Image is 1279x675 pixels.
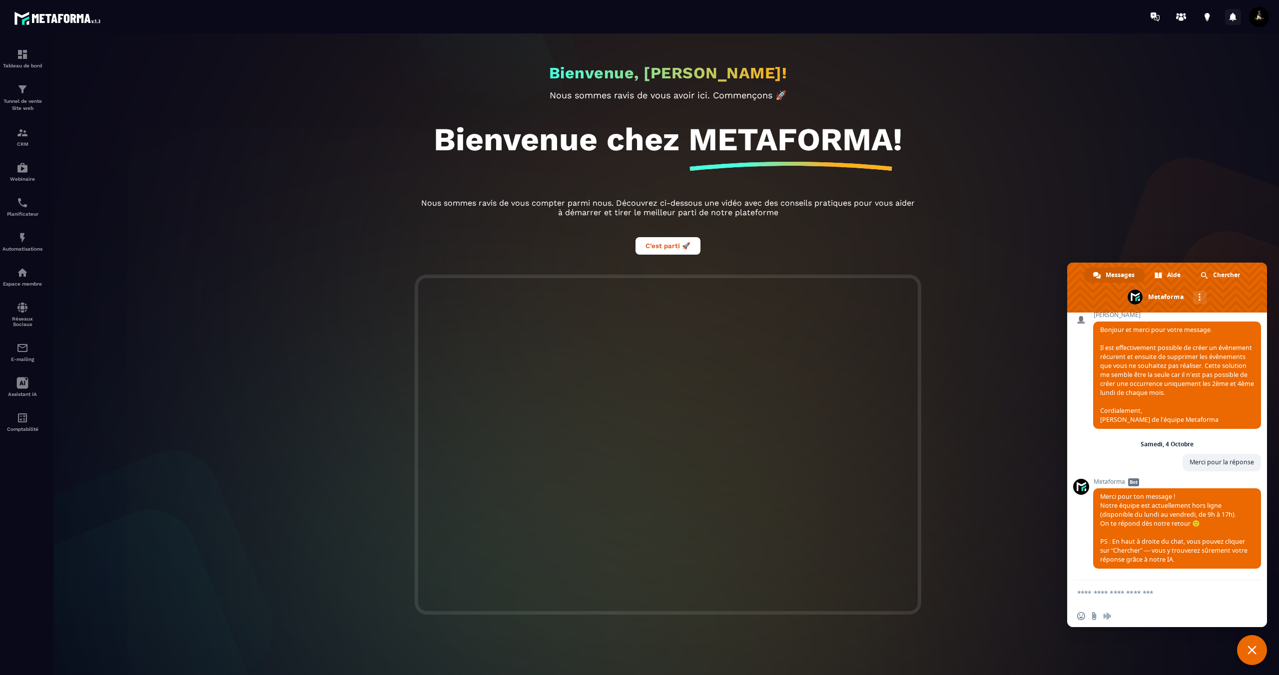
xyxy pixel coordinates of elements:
span: Envoyer un fichier [1090,612,1098,620]
img: automations [16,232,28,244]
span: Insérer un emoji [1077,612,1085,620]
a: formationformationCRM [2,119,42,154]
p: Webinaire [2,176,42,182]
p: Tableau de bord [2,63,42,68]
p: Assistant IA [2,391,42,397]
h1: Bienvenue chez METAFORMA! [434,120,902,158]
a: Assistant IA [2,369,42,404]
h2: Bienvenue, [PERSON_NAME]! [549,63,787,82]
span: Chercher [1213,268,1240,283]
a: emailemailE-mailing [2,335,42,369]
img: scheduler [16,197,28,209]
span: Merci pour ton message ! Notre équipe est actuellement hors ligne (disponible du lundi au vendred... [1100,492,1248,564]
a: formationformationTableau de bord [2,41,42,76]
p: Nous sommes ravis de vous avoir ici. Commençons 🚀 [418,90,918,100]
button: C’est parti 🚀 [636,237,700,255]
span: Bonjour et merci pour votre message. Il est effectivement possible de créer un évènement récurent... [1100,326,1254,424]
p: E-mailing [2,356,42,362]
div: Aide [1146,268,1191,283]
span: Metaforma [1093,478,1261,485]
div: Chercher [1192,268,1250,283]
span: Aide [1167,268,1181,283]
a: automationsautomationsWebinaire [2,154,42,189]
img: formation [16,127,28,139]
a: social-networksocial-networkRéseaux Sociaux [2,294,42,335]
a: C’est parti 🚀 [636,241,700,250]
a: accountantaccountantComptabilité [2,404,42,439]
div: Autres canaux [1193,291,1207,304]
p: Comptabilité [2,426,42,432]
span: Merci pour la réponse [1190,458,1254,466]
textarea: Entrez votre message... [1077,589,1235,598]
img: logo [14,9,104,27]
div: Samedi, 4 Octobre [1141,441,1194,447]
img: accountant [16,412,28,424]
span: Bot [1128,478,1139,486]
p: Nous sommes ravis de vous compter parmi nous. Découvrez ci-dessous une vidéo avec des conseils pr... [418,198,918,217]
img: formation [16,83,28,95]
span: Message audio [1103,612,1111,620]
img: social-network [16,302,28,314]
a: automationsautomationsEspace membre [2,259,42,294]
img: automations [16,162,28,174]
p: Planificateur [2,211,42,217]
p: Espace membre [2,281,42,287]
div: Messages [1084,268,1145,283]
div: Fermer le chat [1237,635,1267,665]
img: formation [16,48,28,60]
p: Réseaux Sociaux [2,316,42,327]
a: formationformationTunnel de vente Site web [2,76,42,119]
p: Tunnel de vente Site web [2,98,42,112]
span: Messages [1106,268,1135,283]
a: schedulerschedulerPlanificateur [2,189,42,224]
span: [PERSON_NAME] [1093,312,1261,319]
p: Automatisations [2,246,42,252]
a: automationsautomationsAutomatisations [2,224,42,259]
img: email [16,342,28,354]
img: automations [16,267,28,279]
p: CRM [2,141,42,147]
